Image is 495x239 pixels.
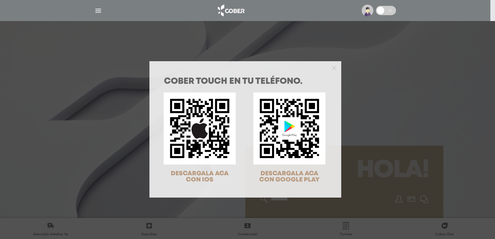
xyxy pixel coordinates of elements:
span: DESCARGALA ACA CON GOOGLE PLAY [259,171,320,183]
h1: COBER TOUCH en tu teléfono. [164,77,327,86]
span: DESCARGALA ACA CON IOS [171,171,229,183]
button: Close [332,65,336,70]
img: qr-code [164,92,236,164]
img: qr-code [253,92,325,164]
